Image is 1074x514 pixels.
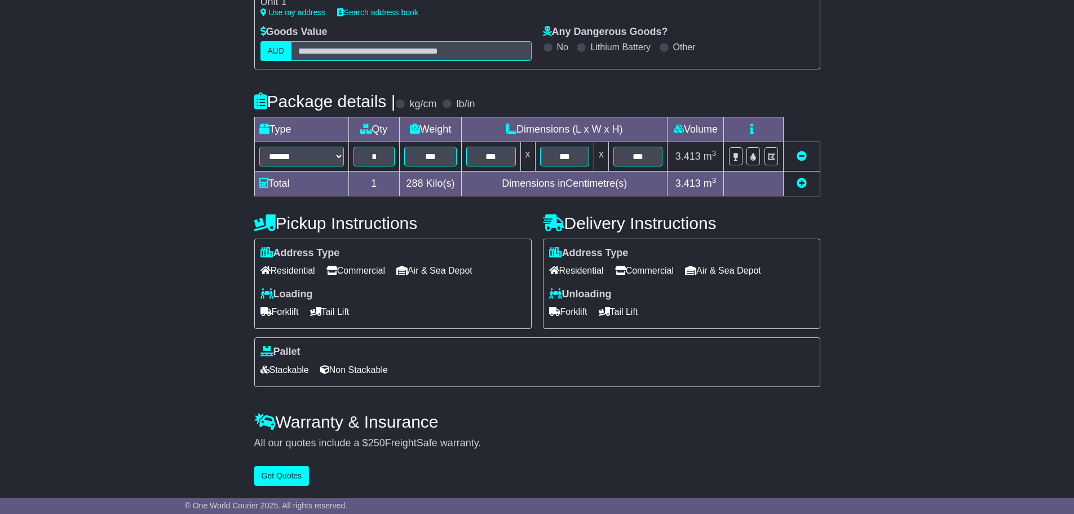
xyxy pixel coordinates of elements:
h4: Package details | [254,92,396,111]
td: Type [254,117,348,142]
h4: Delivery Instructions [543,214,820,232]
span: Commercial [615,262,674,279]
span: m [704,151,717,162]
td: Kilo(s) [400,171,462,196]
td: Dimensions in Centimetre(s) [462,171,668,196]
span: © One World Courier 2025. All rights reserved. [185,501,348,510]
label: Unloading [549,288,612,301]
div: All our quotes include a $ FreightSafe warranty. [254,437,820,450]
td: Qty [348,117,400,142]
a: Add new item [797,178,807,189]
span: 250 [368,437,385,449]
span: Tail Lift [310,303,350,320]
td: 1 [348,171,400,196]
sup: 3 [712,176,717,184]
sup: 3 [712,149,717,157]
span: Non Stackable [320,361,388,379]
label: Pallet [260,346,300,358]
span: 288 [406,178,423,189]
h4: Pickup Instructions [254,214,532,232]
span: 3.413 [675,178,701,189]
h4: Warranty & Insurance [254,412,820,431]
span: Stackable [260,361,309,379]
span: Commercial [326,262,385,279]
a: Remove this item [797,151,807,162]
span: Forklift [549,303,587,320]
label: Loading [260,288,313,301]
label: Address Type [260,247,340,260]
label: kg/cm [409,98,436,111]
label: Other [673,42,696,52]
td: x [594,142,608,171]
span: Tail Lift [599,303,638,320]
label: Lithium Battery [590,42,651,52]
span: m [704,178,717,189]
span: Residential [549,262,604,279]
label: Goods Value [260,26,328,38]
a: Use my address [260,8,326,17]
label: lb/in [456,98,475,111]
span: Air & Sea Depot [685,262,761,279]
span: Forklift [260,303,299,320]
td: Dimensions (L x W x H) [462,117,668,142]
label: AUD [260,41,292,61]
button: Get Quotes [254,466,310,486]
label: Any Dangerous Goods? [543,26,668,38]
label: Address Type [549,247,629,260]
td: Weight [400,117,462,142]
span: 3.413 [675,151,701,162]
span: Residential [260,262,315,279]
a: Search address book [337,8,418,17]
td: x [520,142,535,171]
td: Total [254,171,348,196]
td: Volume [668,117,724,142]
label: No [557,42,568,52]
span: Air & Sea Depot [396,262,472,279]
